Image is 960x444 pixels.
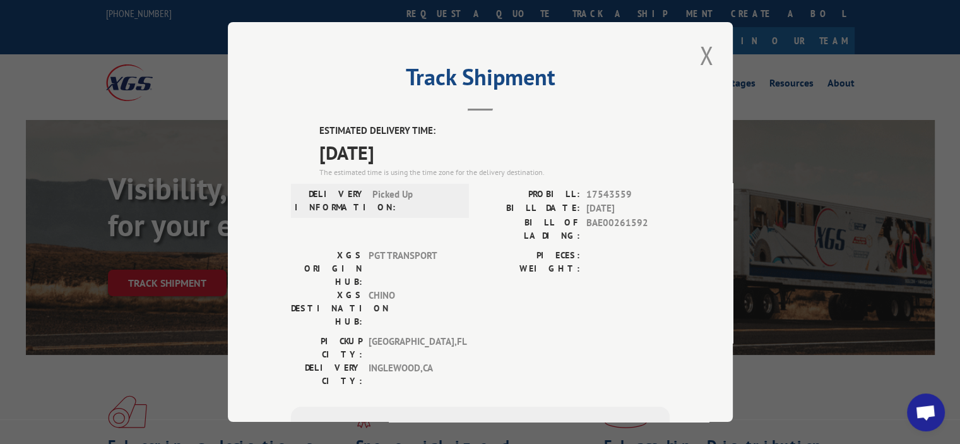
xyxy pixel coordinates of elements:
[369,249,454,289] span: PGT TRANSPORT
[319,124,670,138] label: ESTIMATED DELIVERY TIME:
[586,216,670,243] span: BAE00261592
[319,138,670,167] span: [DATE]
[319,167,670,178] div: The estimated time is using the time zone for the delivery destination.
[369,289,454,328] span: CHINO
[480,262,580,275] label: WEIGHT:
[369,361,454,388] span: INGLEWOOD , CA
[291,335,362,361] label: PICKUP CITY:
[907,393,945,431] a: Open chat
[696,38,717,73] button: Close modal
[480,188,580,202] label: PROBILL:
[372,188,458,214] span: Picked Up
[291,68,670,92] h2: Track Shipment
[586,201,670,216] span: [DATE]
[291,249,362,289] label: XGS ORIGIN HUB:
[480,201,580,216] label: BILL DATE:
[369,335,454,361] span: [GEOGRAPHIC_DATA] , FL
[480,249,580,262] label: PIECES:
[295,188,366,214] label: DELIVERY INFORMATION:
[291,289,362,328] label: XGS DESTINATION HUB:
[586,188,670,202] span: 17543559
[480,216,580,243] label: BILL OF LADING:
[291,361,362,388] label: DELIVERY CITY:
